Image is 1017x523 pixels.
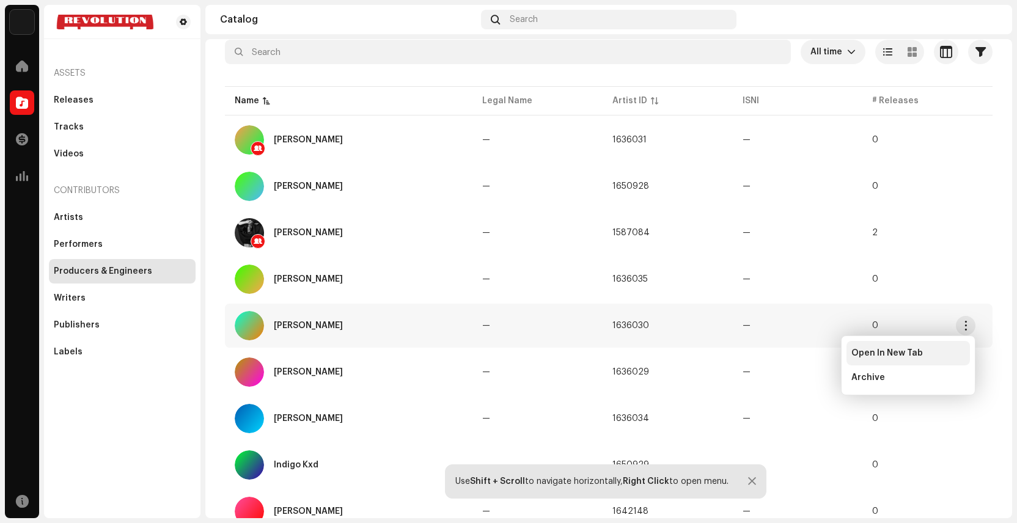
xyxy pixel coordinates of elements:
strong: Right Click [623,477,669,486]
img: f52070d3-8655-4d44-8895-822c84f9814d [235,218,264,247]
span: 2 [872,229,878,237]
span: Archive [851,373,885,382]
div: Anna Lise Liddell [274,136,343,144]
span: — [482,136,490,144]
span: — [743,275,751,283]
span: All time [810,40,847,64]
re-m-nav-item: Producers & Engineers [49,259,196,283]
span: 0 [872,507,878,516]
div: Publishers [54,320,100,330]
re-m-nav-item: Videos [49,142,196,166]
div: Eric Masse [274,321,343,330]
span: 1636035 [612,275,648,283]
span: 1650929 [612,461,649,469]
div: Catalog [220,15,476,24]
span: 1642148 [612,507,648,516]
span: Search [510,15,538,24]
span: — [482,182,490,191]
div: Heather Vassar [274,414,343,423]
span: — [482,414,490,423]
div: Artists [54,213,83,222]
span: 0 [872,461,878,469]
input: Search [225,40,791,64]
div: Tracks [54,122,84,132]
span: — [743,229,751,237]
span: 1636031 [612,136,647,144]
div: Blair Dreelan [274,182,343,191]
span: — [482,275,490,283]
div: Use to navigate horizontally, to open menu. [455,477,729,486]
div: Releases [54,95,94,105]
strong: Shift + Scroll [470,477,525,486]
div: Performers [54,240,103,249]
span: — [482,229,490,237]
img: 520573b7-cc71-4f47-bf02-adc70bbdc9fb [54,15,156,29]
span: — [743,182,751,191]
div: Emily McMannis [274,275,343,283]
span: Open In New Tab [851,348,923,358]
div: Labels [54,347,83,357]
re-a-nav-header: Assets [49,59,196,88]
span: 0 [872,321,878,330]
span: 0 [872,182,878,191]
div: Indigo Kxd [274,461,318,469]
div: Producers & Engineers [54,266,152,276]
span: 1636029 [612,368,649,376]
span: — [482,507,490,516]
re-m-nav-item: Publishers [49,313,196,337]
img: acab2465-393a-471f-9647-fa4d43662784 [10,10,34,34]
span: 1636034 [612,414,649,423]
div: Writers [54,293,86,303]
span: 1587084 [612,229,650,237]
div: Videos [54,149,84,159]
span: 0 [872,275,878,283]
span: 1636030 [612,321,649,330]
div: dropdown trigger [847,40,856,64]
span: — [743,461,751,469]
re-m-nav-item: Writers [49,286,196,310]
span: — [743,136,751,144]
span: — [743,507,751,516]
span: — [743,368,751,376]
re-m-nav-item: Labels [49,340,196,364]
span: 0 [872,414,878,423]
div: Frank Liddell [274,368,343,376]
img: a013001f-171c-4024-93b0-53ef15a726c4 [978,10,997,29]
div: Elliott Taylor [274,229,343,237]
re-m-nav-item: Artists [49,205,196,230]
div: Jenna Andrews [274,507,343,516]
re-m-nav-item: Releases [49,88,196,112]
div: Name [235,95,259,107]
span: 0 [872,136,878,144]
span: — [743,414,751,423]
re-a-nav-header: Contributors [49,176,196,205]
div: Artist ID [612,95,647,107]
re-m-nav-item: Performers [49,232,196,257]
span: — [482,321,490,330]
span: — [743,321,751,330]
re-m-nav-item: Tracks [49,115,196,139]
span: — [482,368,490,376]
span: — [482,461,490,469]
span: 1650928 [612,182,649,191]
